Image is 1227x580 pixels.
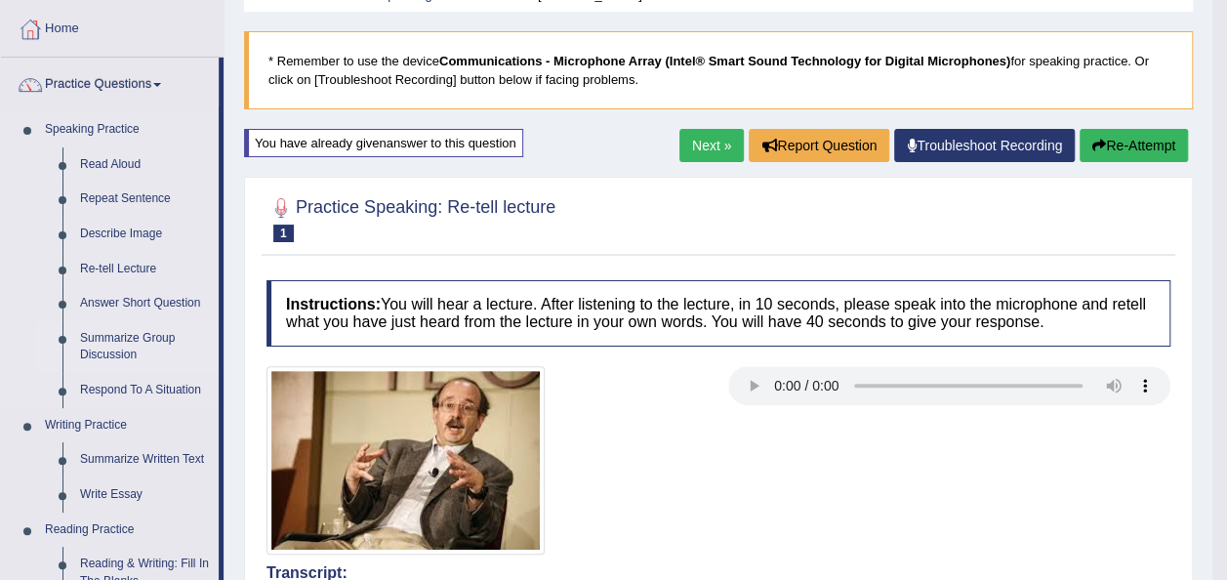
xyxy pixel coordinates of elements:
button: Re-Attempt [1080,129,1188,162]
h2: Practice Speaking: Re-tell lecture [266,193,555,242]
a: Respond To A Situation [71,373,219,408]
b: Instructions: [286,296,381,312]
b: Communications - Microphone Array (Intel® Smart Sound Technology for Digital Microphones) [439,54,1010,68]
button: Report Question [749,129,889,162]
a: Write Essay [71,477,219,513]
a: Repeat Sentence [71,182,219,217]
blockquote: * Remember to use the device for speaking practice. Or click on [Troubleshoot Recording] button b... [244,31,1193,109]
a: Answer Short Question [71,286,219,321]
a: Summarize Group Discussion [71,321,219,373]
a: Re-tell Lecture [71,252,219,287]
a: Read Aloud [71,147,219,183]
a: Describe Image [71,217,219,252]
a: Reading Practice [36,513,219,548]
a: Summarize Written Text [71,442,219,477]
a: Troubleshoot Recording [894,129,1075,162]
h4: You will hear a lecture. After listening to the lecture, in 10 seconds, please speak into the mic... [266,280,1170,346]
a: Practice Questions [1,58,219,106]
div: You have already given answer to this question [244,129,523,157]
a: Home [1,2,224,51]
a: Speaking Practice [36,112,219,147]
a: Writing Practice [36,408,219,443]
span: 1 [273,225,294,242]
a: Next » [679,129,744,162]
